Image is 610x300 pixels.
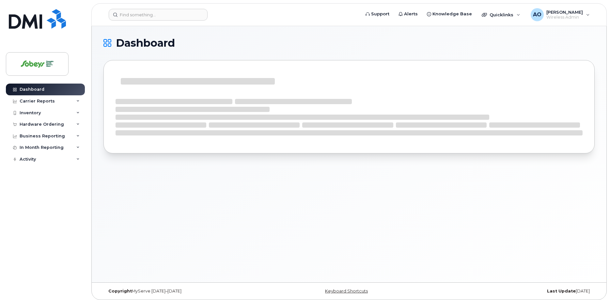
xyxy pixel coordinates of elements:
[547,289,576,293] strong: Last Update
[108,289,132,293] strong: Copyright
[325,289,368,293] a: Keyboard Shortcuts
[116,38,175,48] span: Dashboard
[431,289,595,294] div: [DATE]
[103,289,267,294] div: MyServe [DATE]–[DATE]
